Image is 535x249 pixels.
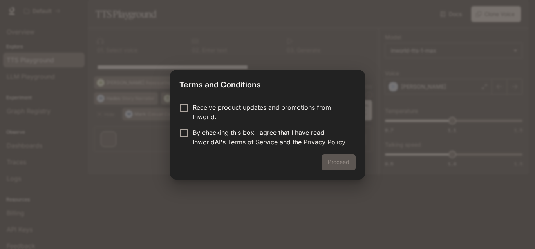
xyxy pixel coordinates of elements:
h2: Terms and Conditions [170,70,365,96]
p: By checking this box I agree that I have read InworldAI's and the . [193,128,349,147]
a: Privacy Policy [304,138,345,146]
a: Terms of Service [228,138,278,146]
p: Receive product updates and promotions from Inworld. [193,103,349,122]
iframe: Intercom live chat [508,222,527,241]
